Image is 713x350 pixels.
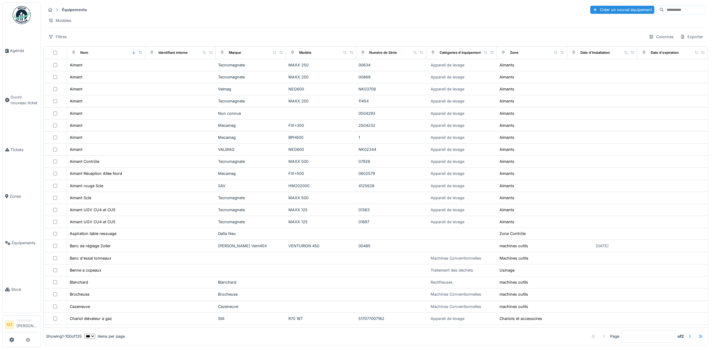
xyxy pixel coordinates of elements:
[440,50,481,55] div: Catégories d'équipement
[431,86,464,92] div: Appareil de levage
[10,48,38,53] span: Agenda
[359,171,424,176] div: 0602579
[431,147,464,152] div: Appareil de levage
[359,219,424,225] div: 01897
[499,219,514,225] div: Aimants
[158,50,188,55] div: Identifiant interne
[499,159,514,164] div: Aimants
[218,316,284,321] div: Still
[10,193,38,199] span: Zones
[70,291,89,297] div: Brocheuse
[288,183,354,189] div: HM202000
[288,195,354,201] div: MAXX 500
[218,62,284,68] div: Tecnomagnete
[431,183,464,189] div: Appareil de levage
[218,183,284,189] div: SAV
[11,94,38,106] span: Ouvrir nouveau ticket
[499,267,515,273] div: Usinage
[499,123,514,128] div: Aimants
[499,207,514,213] div: Aimants
[3,74,41,126] a: Ouvrir nouveau ticket
[218,195,284,201] div: Tecnomagnete
[431,159,464,164] div: Appareil de levage
[229,50,241,55] div: Marque
[499,291,528,297] div: machines outils
[431,316,464,321] div: Appareil de levage
[359,316,424,321] div: 517077007162
[499,304,528,309] div: machines outils
[431,219,464,225] div: Appareil de levage
[218,291,284,297] div: Brocheuse
[46,32,69,41] div: Filtres
[218,111,284,116] div: Non connue
[288,74,354,80] div: MAXX 250
[3,220,41,266] a: Équipements
[17,318,38,331] li: [PERSON_NAME]
[70,62,82,68] div: Aimant
[499,195,514,201] div: Aimants
[288,159,354,164] div: MAXX 500
[218,123,284,128] div: Mecamag
[13,6,31,24] img: Badge_color-CXgf-gQk.svg
[499,135,514,140] div: Aimants
[431,135,464,140] div: Appareil de levage
[499,316,542,321] div: Chariots et accessoires
[70,316,112,321] div: Chariot élévateur a gaz
[70,304,90,309] div: Cazeneuve
[288,123,354,128] div: FIX+300
[218,219,284,225] div: Tecnomagnete
[218,171,284,176] div: Mecamag
[499,171,514,176] div: Aimants
[70,135,82,140] div: Aimant
[610,333,619,339] div: Page
[288,86,354,92] div: NEO600
[46,16,74,25] div: Modèles
[218,304,284,309] div: Cazeneuve
[218,86,284,92] div: Valmag
[288,62,354,68] div: MAXX 250
[84,333,125,339] div: items per page
[70,243,111,249] div: Banc de réglage Zoller
[651,50,679,55] div: Date d'expiration
[80,50,88,55] div: Nom
[70,219,115,225] div: Aimant UGV CU4 et CU5
[431,304,481,309] div: Machines Conventionnelles
[359,135,424,140] div: 1
[288,243,354,249] div: VENTURION 450
[359,74,424,80] div: 00869
[218,147,284,152] div: VALMAG
[431,98,464,104] div: Appareil de levage
[499,147,514,152] div: Aimants
[288,207,354,213] div: MAXX 125
[359,159,424,164] div: 07926
[359,111,424,116] div: 0504293
[499,98,514,104] div: Aimants
[70,147,82,152] div: Aimant
[359,147,424,152] div: NK02344
[70,195,91,201] div: Aimant Scie
[12,240,38,246] span: Équipements
[359,86,424,92] div: NK03708
[499,279,528,285] div: machines outils
[218,231,284,236] div: Delta Neu
[510,50,518,55] div: Zone
[288,171,354,176] div: FIX+500
[499,111,514,116] div: Aimants
[499,255,528,261] div: Machines outils
[70,159,99,164] div: Aimant Contrôle
[580,50,610,55] div: Date d'Installation
[218,279,284,285] div: Blanchard
[431,291,481,297] div: Machines Conventionnelles
[590,6,654,14] div: Créer un nouvel équipement
[646,32,676,41] div: Colonnes
[70,86,82,92] div: Aimant
[218,74,284,80] div: Tecnomagnete
[288,135,354,140] div: BPH600
[370,50,397,55] div: Numéro de Série
[11,147,38,153] span: Tickets
[499,243,528,249] div: machines outils
[70,74,82,80] div: Aimant
[499,183,514,189] div: Aimants
[431,207,464,213] div: Appareil de levage
[288,98,354,104] div: MAXX 250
